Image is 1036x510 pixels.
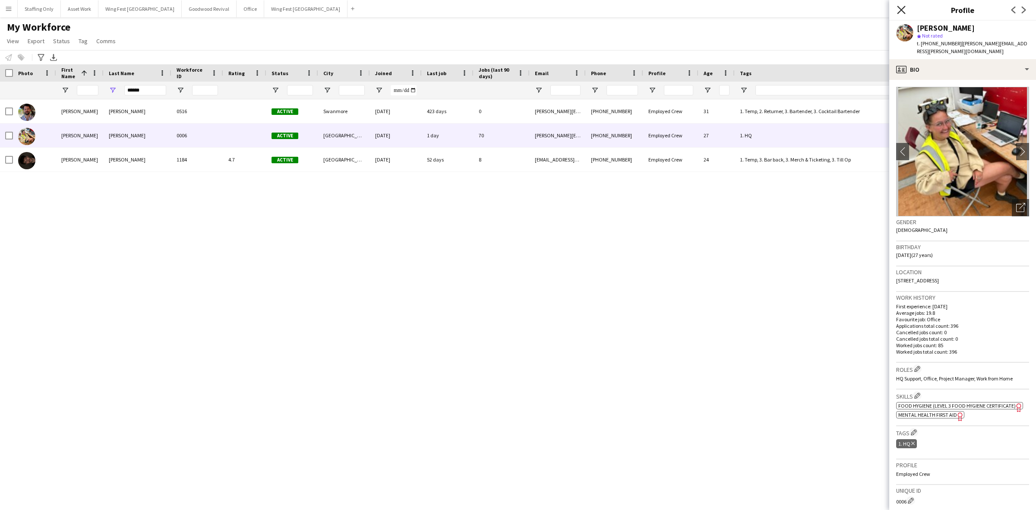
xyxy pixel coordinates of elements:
[755,85,970,95] input: Tags Filter Input
[370,124,422,147] div: [DATE]
[530,99,586,123] div: [PERSON_NAME][EMAIL_ADDRESS][DOMAIN_NAME]
[272,70,288,76] span: Status
[53,37,70,45] span: Status
[898,412,957,418] span: Mental Health First Aid
[61,67,78,79] span: First Name
[586,124,643,147] div: [PHONE_NUMBER]
[898,402,1016,409] span: Food Hygiene (Level 3 Food Hygiene Certificate)
[24,35,48,47] a: Export
[586,148,643,171] div: [PHONE_NUMBER]
[550,85,581,95] input: Email Filter Input
[323,70,333,76] span: City
[7,21,70,34] span: My Workforce
[171,99,223,123] div: 0516
[889,4,1036,16] h3: Profile
[391,85,417,95] input: Joined Filter Input
[896,316,1029,323] p: Favourite job: Office
[896,252,933,258] span: [DATE] (27 years)
[272,108,298,115] span: Active
[896,428,1029,437] h3: Tags
[77,85,98,95] input: First Name Filter Input
[917,40,962,47] span: t. [PHONE_NUMBER]
[917,24,975,32] div: [PERSON_NAME]
[896,364,1029,374] h3: Roles
[104,124,171,147] div: [PERSON_NAME]
[643,99,698,123] div: Employed Crew
[18,0,61,17] button: Staffing Only
[237,0,264,17] button: Office
[535,86,543,94] button: Open Filter Menu
[50,35,73,47] a: Status
[922,32,943,39] span: Not rated
[648,70,666,76] span: Profile
[61,86,69,94] button: Open Filter Menu
[18,104,35,121] img: Edward Masterson-Cox
[124,85,166,95] input: Last Name Filter Input
[896,487,1029,494] h3: Unique ID
[698,99,735,123] div: 31
[104,148,171,171] div: [PERSON_NAME]
[109,70,134,76] span: Last Name
[228,70,245,76] span: Rating
[896,303,1029,310] p: First experience: [DATE]
[3,35,22,47] a: View
[223,148,266,171] div: 4.7
[96,37,116,45] span: Comms
[318,148,370,171] div: [GEOGRAPHIC_DATA]
[896,375,1013,382] span: HQ Support, Office, Project Manager, Work from Home
[896,243,1029,251] h3: Birthday
[339,85,365,95] input: City Filter Input
[704,86,711,94] button: Open Filter Menu
[535,70,549,76] span: Email
[7,37,19,45] span: View
[75,35,91,47] a: Tag
[272,133,298,139] span: Active
[896,329,1029,336] p: Cancelled jobs count: 0
[896,342,1029,348] p: Worked jobs count: 85
[318,99,370,123] div: Swanmore
[28,37,44,45] span: Export
[698,148,735,171] div: 24
[182,0,237,17] button: Goodwood Revival
[18,152,35,169] img: Henry Masterson-Cox
[896,277,939,284] span: [STREET_ADDRESS]
[370,148,422,171] div: [DATE]
[171,148,223,171] div: 1184
[177,67,208,79] span: Workforce ID
[323,86,331,94] button: Open Filter Menu
[896,268,1029,276] h3: Location
[896,391,1029,400] h3: Skills
[375,86,383,94] button: Open Filter Menu
[36,52,46,63] app-action-btn: Advanced filters
[177,86,184,94] button: Open Filter Menu
[192,85,218,95] input: Workforce ID Filter Input
[109,86,117,94] button: Open Filter Menu
[896,348,1029,355] p: Worked jobs total count: 396
[896,439,917,448] div: 1. HQ
[474,124,530,147] div: 70
[318,124,370,147] div: [GEOGRAPHIC_DATA]
[1012,199,1029,216] div: Open photos pop-in
[896,294,1029,301] h3: Work history
[917,40,1027,54] span: | [PERSON_NAME][EMAIL_ADDRESS][PERSON_NAME][DOMAIN_NAME]
[61,0,98,17] button: Asset Work
[896,310,1029,316] p: Average jobs: 19.8
[272,86,279,94] button: Open Filter Menu
[56,99,104,123] div: [PERSON_NAME]
[530,148,586,171] div: [EMAIL_ADDRESS][DOMAIN_NAME]
[648,86,656,94] button: Open Filter Menu
[479,67,514,79] span: Jobs (last 90 days)
[591,86,599,94] button: Open Filter Menu
[896,218,1029,226] h3: Gender
[606,85,638,95] input: Phone Filter Input
[643,124,698,147] div: Employed Crew
[79,37,88,45] span: Tag
[740,86,748,94] button: Open Filter Menu
[735,148,976,171] div: 1. Temp, 3. Bar back, 3. Merch & Ticketing, 3. Till Op
[56,148,104,171] div: [PERSON_NAME]
[735,124,976,147] div: 1. HQ
[896,87,1029,216] img: Crew avatar or photo
[896,323,1029,329] p: Applications total count: 396
[719,85,730,95] input: Age Filter Input
[93,35,119,47] a: Comms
